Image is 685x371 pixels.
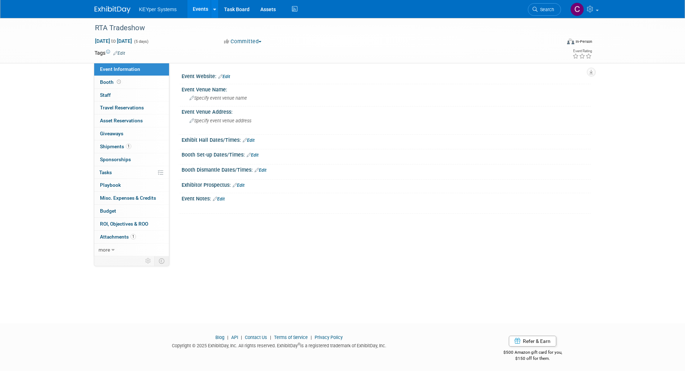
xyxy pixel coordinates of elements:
[154,256,169,266] td: Toggle Event Tabs
[99,247,110,253] span: more
[182,107,591,116] div: Event Venue Address:
[315,335,343,340] a: Privacy Policy
[131,234,136,239] span: 1
[100,105,144,110] span: Travel Reservations
[570,3,584,16] img: Cameron Baucom
[309,335,314,340] span: |
[182,71,591,80] div: Event Website:
[182,135,591,144] div: Exhibit Hall Dates/Times:
[225,335,230,340] span: |
[245,335,267,340] a: Contact Us
[572,49,592,53] div: Event Rating
[94,140,169,153] a: Shipments1
[126,144,131,149] span: 1
[100,131,123,136] span: Giveaways
[94,231,169,243] a: Attachments1
[95,49,125,56] td: Tags
[567,39,574,44] img: Format-Inperson.png
[100,234,136,240] span: Attachments
[268,335,273,340] span: |
[94,89,169,101] a: Staff
[94,101,169,114] a: Travel Reservations
[215,335,224,340] a: Blog
[94,127,169,140] a: Giveaways
[233,183,245,188] a: Edit
[100,195,156,201] span: Misc. Expenses & Credits
[100,66,140,72] span: Event Information
[475,356,591,362] div: $150 off for them.
[94,192,169,204] a: Misc. Expenses & Credits
[100,221,148,227] span: ROI, Objectives & ROO
[509,336,556,347] a: Refer & Earn
[94,63,169,76] a: Event Information
[94,218,169,230] a: ROI, Objectives & ROO
[475,345,591,361] div: $500 Amazon gift card for you,
[94,76,169,89] a: Booth
[142,256,155,266] td: Personalize Event Tab Strip
[182,164,591,174] div: Booth Dismantle Dates/Times:
[100,144,131,149] span: Shipments
[189,118,251,123] span: Specify event venue address
[100,79,122,85] span: Booth
[274,335,308,340] a: Terms of Service
[255,168,266,173] a: Edit
[528,3,561,16] a: Search
[182,180,591,189] div: Exhibitor Prospectus:
[92,22,550,35] div: RTA Tradeshow
[218,74,230,79] a: Edit
[100,208,116,214] span: Budget
[113,51,125,56] a: Edit
[213,196,225,202] a: Edit
[95,341,464,349] div: Copyright © 2025 ExhibitDay, Inc. All rights reserved. ExhibitDay is a registered trademark of Ex...
[182,193,591,203] div: Event Notes:
[247,153,259,158] a: Edit
[95,6,131,13] img: ExhibitDay
[94,244,169,256] a: more
[99,169,112,175] span: Tasks
[95,38,132,44] span: [DATE] [DATE]
[519,37,593,48] div: Event Format
[94,179,169,191] a: Playbook
[94,153,169,166] a: Sponsorships
[133,39,149,44] span: (5 days)
[110,38,117,44] span: to
[100,157,131,162] span: Sponsorships
[94,205,169,217] a: Budget
[139,6,177,12] span: KEYper Systems
[182,149,591,159] div: Booth Set-up Dates/Times:
[94,166,169,179] a: Tasks
[115,79,122,85] span: Booth not reserved yet
[100,118,143,123] span: Asset Reservations
[100,92,111,98] span: Staff
[94,114,169,127] a: Asset Reservations
[575,39,592,44] div: In-Person
[298,342,300,346] sup: ®
[239,335,244,340] span: |
[182,84,591,93] div: Event Venue Name:
[538,7,554,12] span: Search
[222,38,264,45] button: Committed
[243,138,255,143] a: Edit
[231,335,238,340] a: API
[100,182,121,188] span: Playbook
[189,95,247,101] span: Specify event venue name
